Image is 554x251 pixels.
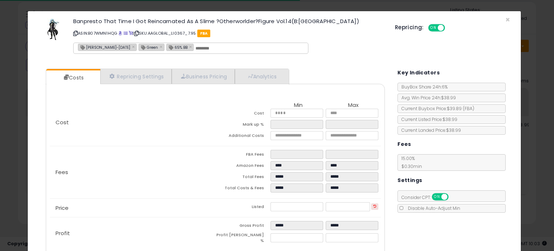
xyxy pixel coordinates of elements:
[398,116,457,122] span: Current Listed Price: $38.99
[73,18,384,24] h3: Banpresto That Time I Got Reincarnated As A Slime ?Otherworlder?Figure Vol.14(B:[GEOGRAPHIC_DATA])
[397,140,411,149] h5: Fees
[398,105,474,112] span: Current Buybox Price:
[100,69,172,84] a: Repricing Settings
[167,44,188,50] span: 65% BB
[215,120,271,131] td: Mark up %
[215,232,271,246] td: Profit [PERSON_NAME] %
[404,205,460,211] span: Disable Auto-Adjust Min
[50,120,215,125] p: Cost
[197,30,211,37] span: FBA
[398,84,448,90] span: BuyBox Share 24h: 6%
[215,161,271,172] td: Amazon Fees
[129,30,133,36] a: Your listing only
[215,150,271,161] td: FBA Fees
[215,202,271,213] td: Listed
[132,43,136,50] a: ×
[235,69,288,84] a: Analytics
[429,25,438,31] span: ON
[46,70,100,85] a: Costs
[215,221,271,232] td: Gross Profit
[50,169,215,175] p: Fees
[50,230,215,236] p: Profit
[505,14,510,25] span: ×
[124,30,128,36] a: All offer listings
[397,68,440,77] h5: Key Indicators
[215,172,271,183] td: Total Fees
[73,27,384,39] p: ASIN: B07WMN1HQG | SKU: AAGLOBAL_LI0367_7.95
[47,18,60,40] img: 41y0HVbN8RL._SL60_.jpg
[78,44,130,50] span: [PERSON_NAME]-[DATE]
[397,176,422,185] h5: Settings
[398,127,461,133] span: Current Landed Price: $38.99
[50,205,215,211] p: Price
[398,155,422,169] span: 15.00 %
[215,109,271,120] td: Cost
[448,194,459,200] span: OFF
[395,25,424,30] h5: Repricing:
[271,102,326,109] th: Min
[172,69,235,84] a: Business Pricing
[189,43,194,50] a: ×
[398,194,458,200] span: Consider CPT:
[160,43,164,50] a: ×
[326,102,381,109] th: Max
[398,163,422,169] span: $0.30 min
[447,105,474,112] span: $39.89
[118,30,122,36] a: BuyBox page
[139,44,158,50] span: Green
[215,131,271,142] td: Additional Costs
[215,183,271,195] td: Total Costs & Fees
[444,25,455,31] span: OFF
[463,105,474,112] span: ( FBA )
[432,194,441,200] span: ON
[398,95,456,101] span: Avg. Win Price 24h: $38.99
